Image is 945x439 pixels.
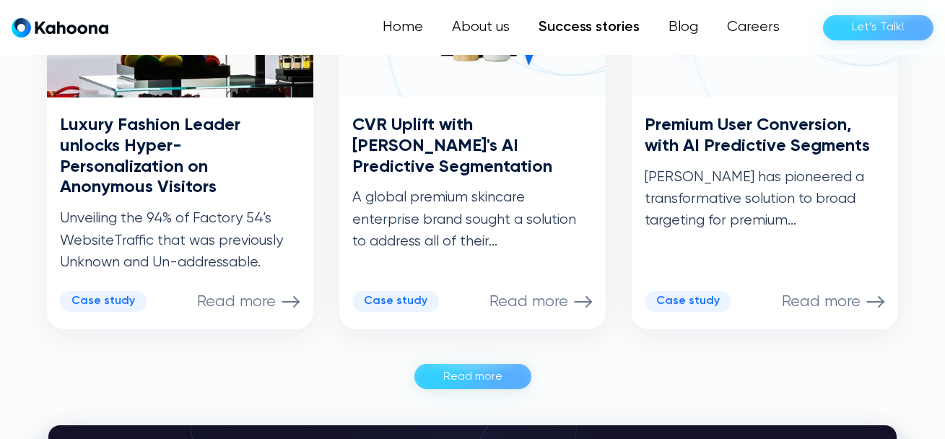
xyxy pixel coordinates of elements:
[645,115,885,157] h3: Premium User Conversion, with AI Predictive Segments
[823,15,933,40] a: Let’s Talk!
[364,295,427,308] div: Case study
[414,364,531,389] a: Read more
[60,208,300,274] p: Unveiling the 94% of Factory 54’s WebsiteTraffic that was previously Unknown and Un-addressable.
[713,13,794,42] a: Careers
[60,115,300,198] h3: Luxury Fashion Leader unlocks Hyper-Personalization on Anonymous Visitors
[368,13,437,42] a: Home
[437,13,524,42] a: About us
[645,167,885,232] p: [PERSON_NAME] has pioneered a transformative solution to broad targeting for premium...
[443,365,502,388] div: Read more
[71,295,135,308] div: Case study
[654,13,713,42] a: Blog
[782,292,861,311] p: Read more
[656,295,720,308] div: Case study
[489,292,568,311] p: Read more
[197,292,276,311] p: Read more
[352,115,593,177] h3: CVR Uplift with [PERSON_NAME]'s AI Predictive Segmentation
[12,17,108,38] a: home
[352,187,593,253] p: A global premium skincare enterprise brand sought a solution to address all of their...
[852,16,905,39] div: Let’s Talk!
[524,13,654,42] a: Success stories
